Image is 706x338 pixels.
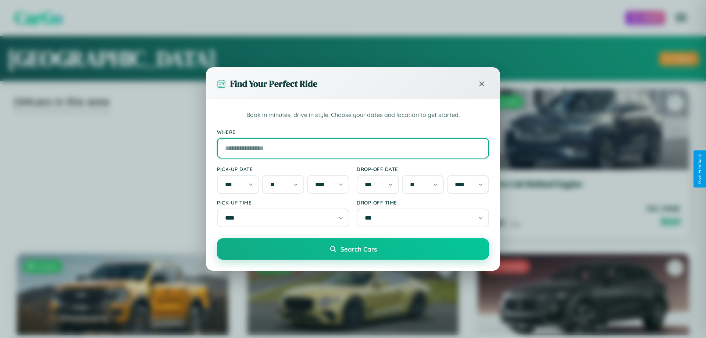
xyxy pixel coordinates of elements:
[357,166,489,172] label: Drop-off Date
[217,238,489,260] button: Search Cars
[217,199,349,206] label: Pick-up Time
[217,110,489,120] p: Book in minutes, drive in style. Choose your dates and location to get started.
[230,78,317,90] h3: Find Your Perfect Ride
[217,166,349,172] label: Pick-up Date
[357,199,489,206] label: Drop-off Time
[340,245,377,253] span: Search Cars
[217,129,489,135] label: Where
